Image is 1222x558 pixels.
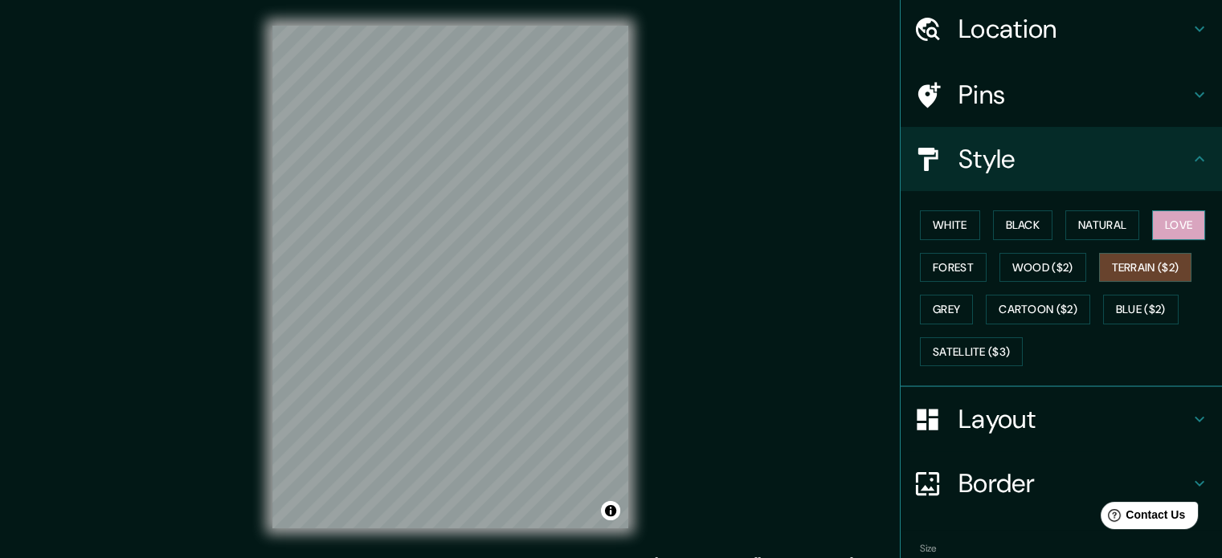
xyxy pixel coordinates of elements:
button: Blue ($2) [1103,295,1179,324]
button: Cartoon ($2) [986,295,1090,324]
h4: Border [958,467,1190,499]
div: Layout [901,387,1222,451]
h4: Location [958,13,1190,45]
label: Size [920,542,937,556]
button: Natural [1065,210,1139,240]
canvas: Map [272,26,628,528]
div: Style [901,127,1222,191]
h4: Layout [958,403,1190,435]
h4: Style [958,143,1190,175]
button: Wood ($2) [999,253,1086,283]
button: Love [1152,210,1205,240]
button: Toggle attribution [601,501,620,520]
h4: Pins [958,79,1190,111]
button: White [920,210,980,240]
iframe: Help widget launcher [1079,495,1204,540]
button: Satellite ($3) [920,337,1023,367]
div: Pins [901,63,1222,127]
button: Forest [920,253,987,283]
div: Border [901,451,1222,515]
button: Terrain ($2) [1099,253,1192,283]
button: Black [993,210,1053,240]
button: Grey [920,295,973,324]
